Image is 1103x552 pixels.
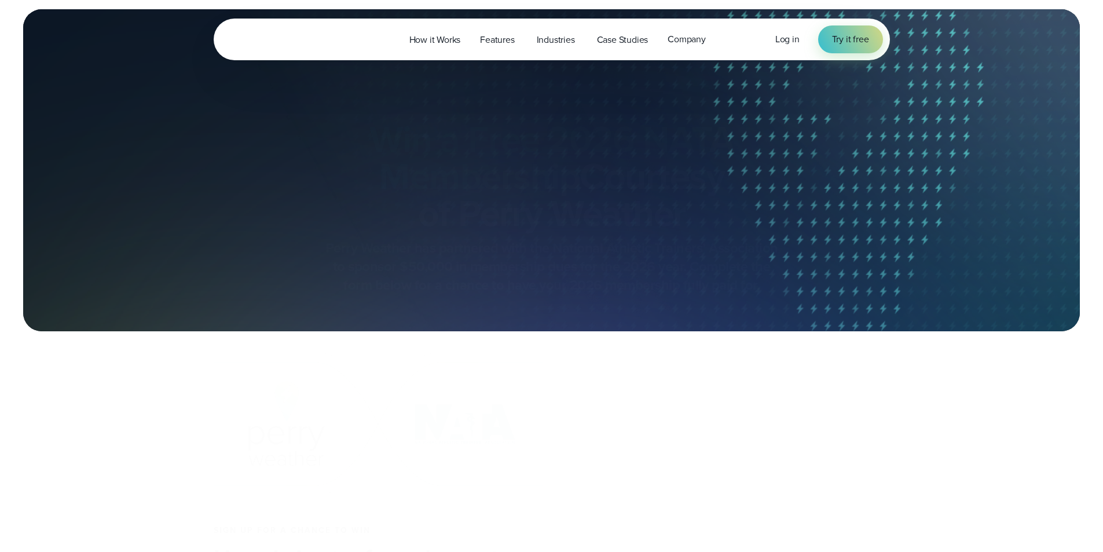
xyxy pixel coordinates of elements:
span: Company [668,32,706,46]
a: Log in [775,32,800,46]
a: Case Studies [587,28,658,52]
span: Try it free [832,32,869,46]
span: Features [480,33,514,47]
a: Try it free [818,25,883,53]
a: How it Works [400,28,471,52]
span: Case Studies [597,33,648,47]
span: Industries [537,33,575,47]
span: How it Works [409,33,461,47]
